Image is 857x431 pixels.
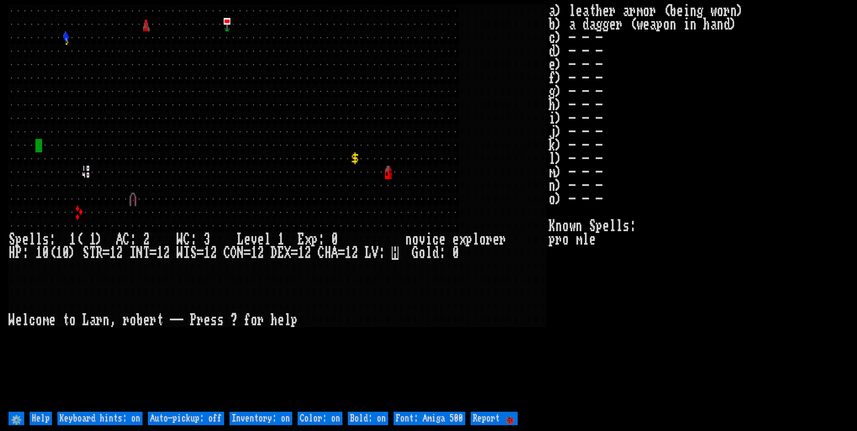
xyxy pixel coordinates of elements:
div: p [291,314,298,327]
div: 2 [163,246,170,260]
div: h [271,314,277,327]
div: 2 [257,246,264,260]
div: 0 [331,233,338,246]
div: 0 [452,246,459,260]
div: e [277,314,284,327]
div: N [136,246,143,260]
div: a [89,314,96,327]
div: I [130,246,136,260]
div: : [318,233,325,246]
div: = [338,246,345,260]
div: I [183,246,190,260]
div: p [15,233,22,246]
div: 1 [298,246,304,260]
div: o [479,233,486,246]
div: r [197,314,203,327]
div: H [325,246,331,260]
div: 1 [69,233,76,246]
div: = [197,246,203,260]
div: 2 [351,246,358,260]
div: o [412,233,419,246]
div: P [15,246,22,260]
div: = [244,246,251,260]
div: 0 [42,246,49,260]
div: L [237,233,244,246]
div: l [29,233,35,246]
div: : [190,233,197,246]
div: e [49,314,56,327]
div: : [439,246,446,260]
div: X [284,246,291,260]
div: r [96,314,103,327]
div: x [459,233,466,246]
div: = [103,246,109,260]
div: G [412,246,419,260]
div: O [230,246,237,260]
mark: H [392,246,398,260]
div: E [277,246,284,260]
div: ( [49,246,56,260]
div: r [123,314,130,327]
div: ( [76,233,82,246]
div: l [22,314,29,327]
input: Bold: on [348,412,388,425]
div: t [156,314,163,327]
div: = [291,246,298,260]
div: W [177,233,183,246]
div: r [257,314,264,327]
div: r [486,233,493,246]
div: C [318,246,325,260]
div: o [419,246,425,260]
div: s [42,233,49,246]
div: e [22,233,29,246]
input: Report 🐞 [471,412,518,425]
div: = [150,246,156,260]
div: 2 [210,246,217,260]
div: 3 [203,233,210,246]
div: V [372,246,378,260]
div: C [183,233,190,246]
div: t [62,314,69,327]
div: e [257,233,264,246]
div: S [9,233,15,246]
div: b [136,314,143,327]
div: H [9,246,15,260]
div: f [244,314,251,327]
div: c [29,314,35,327]
div: A [116,233,123,246]
div: L [82,314,89,327]
input: Keyboard hints: on [57,412,143,425]
div: v [419,233,425,246]
div: l [35,233,42,246]
div: W [177,246,183,260]
div: A [331,246,338,260]
div: l [425,246,432,260]
div: s [210,314,217,327]
div: : [49,233,56,246]
div: o [35,314,42,327]
div: e [493,233,499,246]
div: , [109,314,116,327]
div: m [42,314,49,327]
div: 1 [156,246,163,260]
div: l [264,233,271,246]
div: R [96,246,103,260]
div: d [432,246,439,260]
div: T [89,246,96,260]
div: 1 [89,233,96,246]
div: o [130,314,136,327]
div: 1 [203,246,210,260]
div: e [143,314,150,327]
div: 0 [62,246,69,260]
div: s [217,314,224,327]
input: Help [30,412,52,425]
div: o [69,314,76,327]
input: Inventory: on [229,412,292,425]
div: e [452,233,459,246]
stats: a) leather armor (being worn) b) a dagger (weapon in hand) c) - - - d) - - - e) - - - f) - - - g)... [549,4,848,409]
div: e [244,233,251,246]
div: S [190,246,197,260]
div: : [22,246,29,260]
div: n [405,233,412,246]
div: 1 [277,233,284,246]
